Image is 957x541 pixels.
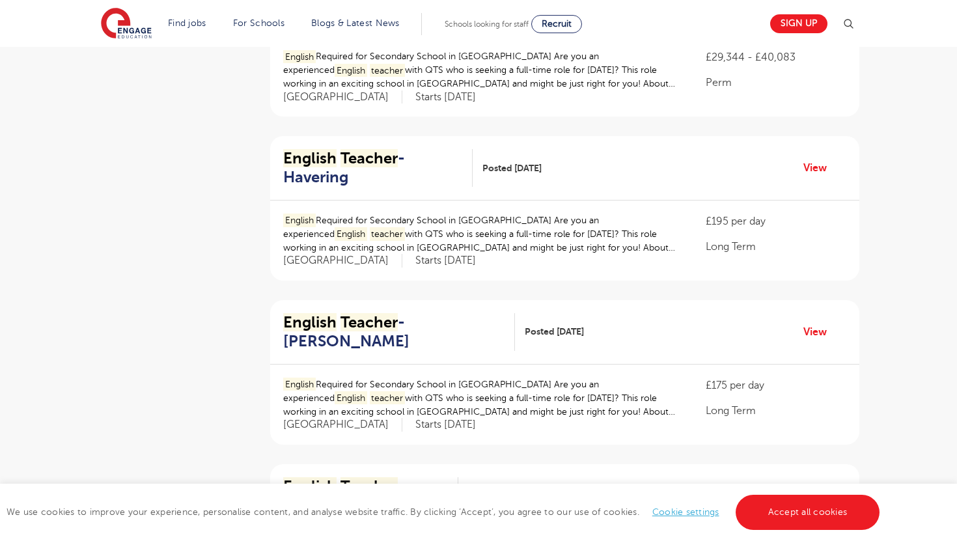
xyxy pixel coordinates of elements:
[283,378,680,419] p: Required for Secondary School in [GEOGRAPHIC_DATA] Are you an experienced with QTS who is seeking...
[415,418,476,432] p: Starts [DATE]
[340,313,398,331] mark: Teacher
[283,214,680,255] p: Required for Secondary School in [GEOGRAPHIC_DATA] Are you an experienced with QTS who is seeking...
[445,20,529,29] span: Schools looking for staff
[283,50,316,64] mark: English
[335,391,367,405] mark: English
[101,8,152,40] img: Engage Education
[706,214,846,229] p: £195 per day
[370,391,406,405] mark: teacher
[283,313,337,331] mark: English
[542,19,572,29] span: Recruit
[283,149,462,187] h2: - Havering
[283,90,402,104] span: [GEOGRAPHIC_DATA]
[736,495,880,530] a: Accept all cookies
[283,149,337,167] mark: English
[370,227,406,241] mark: teacher
[335,64,367,77] mark: English
[283,477,337,495] mark: English
[706,49,846,65] p: £29,344 - £40,083
[283,313,505,351] h2: - [PERSON_NAME]
[283,477,458,515] a: English Teacher- Ealing
[283,254,402,268] span: [GEOGRAPHIC_DATA]
[706,378,846,393] p: £175 per day
[531,15,582,33] a: Recruit
[652,507,719,517] a: Cookie settings
[803,160,837,176] a: View
[233,18,284,28] a: For Schools
[311,18,400,28] a: Blogs & Latest News
[283,149,473,187] a: English Teacher- Havering
[415,254,476,268] p: Starts [DATE]
[283,378,316,391] mark: English
[415,90,476,104] p: Starts [DATE]
[283,477,448,515] h2: - Ealing
[168,18,206,28] a: Find jobs
[283,214,316,227] mark: English
[706,403,846,419] p: Long Term
[283,313,515,351] a: English Teacher- [PERSON_NAME]
[340,477,398,495] mark: Teacher
[283,418,402,432] span: [GEOGRAPHIC_DATA]
[803,324,837,340] a: View
[340,149,398,167] mark: Teacher
[706,239,846,255] p: Long Term
[335,227,367,241] mark: English
[283,49,680,90] p: Required for Secondary School in [GEOGRAPHIC_DATA] Are you an experienced with QTS who is seeking...
[482,161,542,175] span: Posted [DATE]
[7,507,883,517] span: We use cookies to improve your experience, personalise content, and analyse website traffic. By c...
[706,75,846,90] p: Perm
[770,14,827,33] a: Sign up
[525,325,584,339] span: Posted [DATE]
[370,64,406,77] mark: teacher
